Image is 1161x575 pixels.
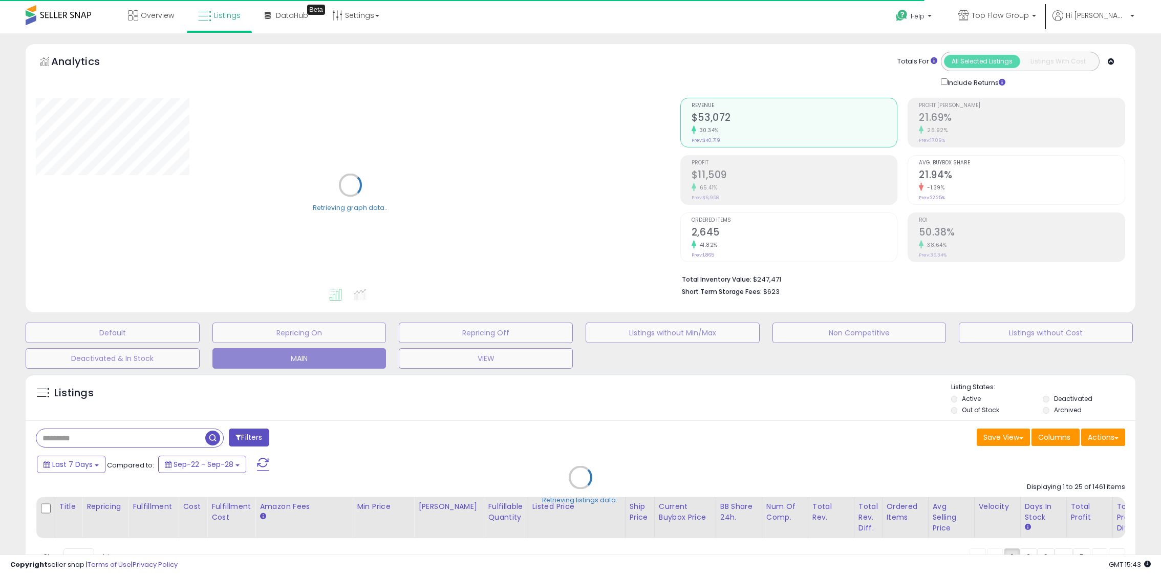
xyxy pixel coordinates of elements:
[923,184,944,191] small: -1.39%
[1052,10,1134,33] a: Hi [PERSON_NAME]
[919,160,1125,166] span: Avg. Buybox Share
[919,218,1125,223] span: ROI
[919,226,1125,240] h2: 50.38%
[919,112,1125,125] h2: 21.69%
[1020,55,1096,68] button: Listings With Cost
[972,10,1029,20] span: Top Flow Group
[696,241,718,249] small: 41.82%
[772,323,947,343] button: Non Competitive
[26,323,200,343] button: Default
[919,137,945,143] small: Prev: 17.09%
[692,103,897,109] span: Revenue
[933,76,1018,88] div: Include Returns
[10,560,48,569] strong: Copyright
[692,112,897,125] h2: $53,072
[542,495,619,504] div: Retrieving listings data..
[399,323,573,343] button: Repricing Off
[923,126,948,134] small: 26.92%
[692,252,714,258] small: Prev: 1,865
[895,9,908,22] i: Get Help
[212,348,386,369] button: MAIN
[692,160,897,166] span: Profit
[399,348,573,369] button: VIEW
[763,287,780,296] span: $623
[696,184,718,191] small: 65.41%
[1066,10,1127,20] span: Hi [PERSON_NAME]
[919,103,1125,109] span: Profit [PERSON_NAME]
[944,55,1020,68] button: All Selected Listings
[51,54,120,71] h5: Analytics
[682,287,762,296] b: Short Term Storage Fees:
[692,226,897,240] h2: 2,645
[141,10,174,20] span: Overview
[897,57,937,67] div: Totals For
[692,169,897,183] h2: $11,509
[212,323,386,343] button: Repricing On
[313,203,388,212] div: Retrieving graph data..
[692,195,719,201] small: Prev: $6,958
[307,5,325,15] div: Tooltip anchor
[682,272,1117,285] li: $247,471
[919,195,945,201] small: Prev: 22.25%
[919,252,947,258] small: Prev: 36.34%
[276,10,308,20] span: DataHub
[10,560,178,570] div: seller snap | |
[692,137,720,143] small: Prev: $40,719
[214,10,241,20] span: Listings
[888,2,942,33] a: Help
[696,126,719,134] small: 30.34%
[919,169,1125,183] h2: 21.94%
[959,323,1133,343] button: Listings without Cost
[692,218,897,223] span: Ordered Items
[586,323,760,343] button: Listings without Min/Max
[26,348,200,369] button: Deactivated & In Stock
[923,241,947,249] small: 38.64%
[682,275,751,284] b: Total Inventory Value:
[911,12,924,20] span: Help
